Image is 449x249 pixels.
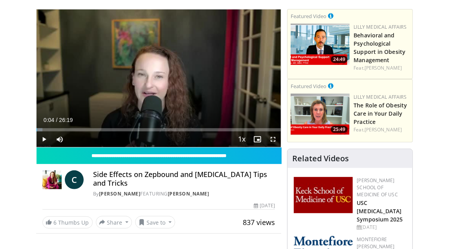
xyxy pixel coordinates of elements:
a: 6 Thumbs Up [42,216,93,229]
div: [DATE] [254,202,275,209]
span: / [56,117,58,123]
a: [PERSON_NAME] [365,65,402,71]
a: Lilly Medical Affairs [354,24,407,30]
div: [DATE] [357,224,406,231]
a: The Role of Obesity Care in Your Daily Practice [354,101,407,125]
a: Behavioral and Psychological Support in Obesity Management [354,31,405,64]
button: Save to [135,216,175,229]
span: 837 views [243,218,275,227]
button: Play [37,131,52,147]
div: Feat. [354,126,409,133]
button: Enable picture-in-picture mode [249,131,265,147]
button: Playback Rate [234,131,249,147]
div: By FEATURING [93,190,275,197]
img: ba3304f6-7838-4e41-9c0f-2e31ebde6754.png.150x105_q85_crop-smart_upscale.png [291,24,350,65]
video-js: Video Player [37,9,281,147]
span: 0:04 [44,117,54,123]
span: 24:49 [331,56,348,63]
button: Fullscreen [265,131,281,147]
small: Featured Video [291,83,326,90]
button: Mute [52,131,68,147]
span: 6 [54,219,57,226]
a: [PERSON_NAME] [99,190,141,197]
a: [PERSON_NAME] [168,190,209,197]
a: 25:49 [291,94,350,135]
a: [PERSON_NAME] [365,126,402,133]
small: Featured Video [291,13,326,20]
span: 25:49 [331,126,348,133]
img: 7b941f1f-d101-407a-8bfa-07bd47db01ba.png.150x105_q85_autocrop_double_scale_upscale_version-0.2.jpg [294,177,353,213]
img: e1208b6b-349f-4914-9dd7-f97803bdbf1d.png.150x105_q85_crop-smart_upscale.png [291,94,350,135]
a: Lilly Medical Affairs [354,94,407,100]
span: 26:19 [59,117,73,123]
a: 24:49 [291,24,350,65]
a: USC [MEDICAL_DATA] Symposium 2025 [357,199,403,223]
h4: Side Effects on Zepbound and [MEDICAL_DATA] Tips and Tricks [93,170,275,187]
div: Progress Bar [37,128,281,131]
div: Feat. [354,65,409,72]
img: Dr. Carolynn Francavilla [42,170,62,189]
a: [PERSON_NAME] School of Medicine of USC [357,177,398,198]
h4: Related Videos [292,154,349,163]
button: Share [96,216,132,229]
a: C [65,170,84,189]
